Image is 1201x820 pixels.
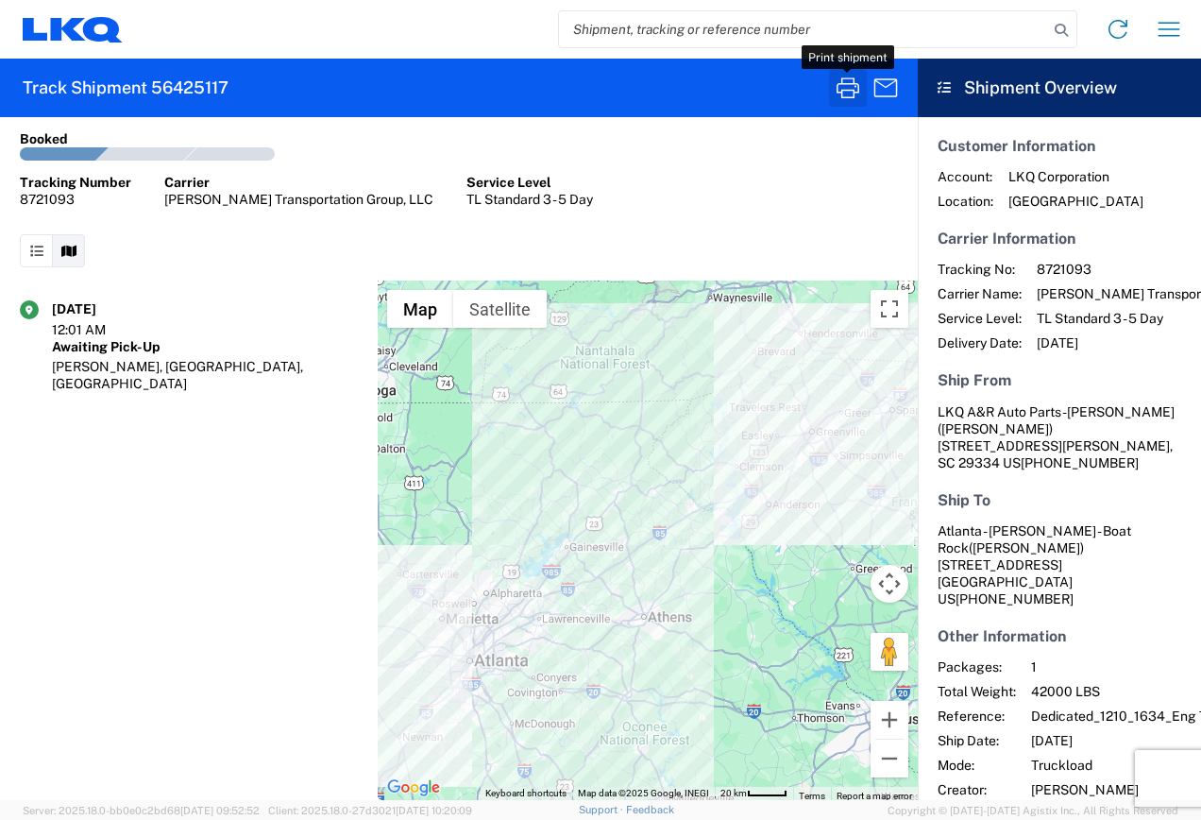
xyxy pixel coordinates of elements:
h5: Customer Information [938,137,1181,155]
div: 12:01 AM [52,321,146,338]
span: Delivery Date: [938,334,1022,351]
span: ([PERSON_NAME]) [938,421,1053,436]
div: TL Standard 3 - 5 Day [466,191,593,208]
h5: Other Information [938,627,1181,645]
a: Open this area in Google Maps (opens a new window) [382,776,445,800]
div: Service Level [466,174,593,191]
input: Shipment, tracking or reference number [559,11,1048,47]
div: Carrier [164,174,433,191]
header: Shipment Overview [918,59,1201,117]
address: [PERSON_NAME], SC 29334 US [938,403,1181,471]
span: Location: [938,193,993,210]
a: Feedback [626,804,674,815]
button: Zoom out [871,740,908,777]
span: Map data ©2025 Google, INEGI [578,788,709,798]
span: Atlanta - [PERSON_NAME] - Boat Rock [STREET_ADDRESS] [938,523,1131,572]
div: Awaiting Pick-Up [52,338,358,355]
span: Client: 2025.18.0-27d3021 [268,805,472,816]
h2: Track Shipment 56425117 [23,77,228,99]
button: Keyboard shortcuts [485,787,567,800]
span: Creator: [938,781,1016,798]
button: Map camera controls [871,565,908,603]
span: Account: [938,168,993,185]
span: Reference: [938,708,1016,725]
div: [PERSON_NAME] Transportation Group, LLC [164,191,433,208]
button: Toggle fullscreen view [871,290,908,328]
span: ([PERSON_NAME]) [969,540,1084,555]
address: [GEOGRAPHIC_DATA] US [938,522,1181,607]
span: [STREET_ADDRESS] [938,438,1062,453]
span: [DATE] 09:52:52 [180,805,260,816]
div: Tracking Number [20,174,131,191]
h5: Ship To [938,491,1181,509]
span: Ship Date: [938,732,1016,749]
a: Support [579,804,626,815]
h5: Carrier Information [938,230,1181,248]
button: Map Scale: 20 km per 39 pixels [715,787,793,800]
div: 8721093 [20,191,131,208]
span: Server: 2025.18.0-bb0e0c2bd68 [23,805,260,816]
div: [DATE] [52,300,146,317]
span: Packages: [938,658,1016,675]
span: [PHONE_NUMBER] [956,591,1074,606]
button: Show street map [387,290,453,328]
div: Booked [20,130,68,147]
span: LKQ A&R Auto Parts -[PERSON_NAME] [938,404,1175,419]
a: Terms [799,791,825,801]
span: [DATE] 10:20:09 [396,805,472,816]
span: Carrier Name: [938,285,1022,302]
img: Google [382,776,445,800]
span: Copyright © [DATE]-[DATE] Agistix Inc., All Rights Reserved [888,802,1178,819]
button: Drag Pegman onto the map to open Street View [871,633,908,671]
button: Show satellite imagery [453,290,547,328]
span: Total Weight: [938,683,1016,700]
span: Mode: [938,757,1016,774]
div: [PERSON_NAME], [GEOGRAPHIC_DATA], [GEOGRAPHIC_DATA] [52,358,358,392]
span: [GEOGRAPHIC_DATA] [1008,193,1143,210]
h5: Ship From [938,371,1181,389]
button: Zoom in [871,701,908,739]
span: [PHONE_NUMBER] [1021,455,1139,470]
span: 20 km [720,788,747,798]
a: Report a map error [837,791,912,801]
span: LKQ Corporation [1008,168,1143,185]
span: Service Level: [938,310,1022,327]
span: Tracking No: [938,261,1022,278]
